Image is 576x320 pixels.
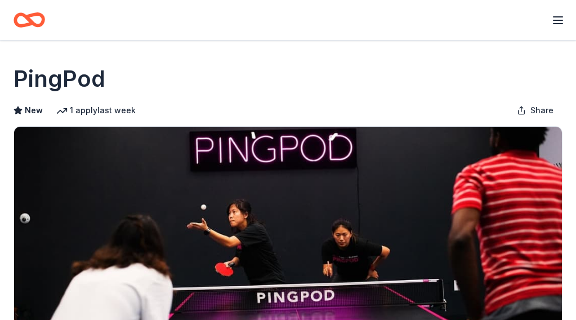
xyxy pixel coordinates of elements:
[56,104,136,117] div: 1 apply last week
[508,99,562,122] button: Share
[14,63,105,95] h1: PingPod
[14,7,45,33] a: Home
[25,104,43,117] span: New
[530,104,553,117] span: Share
